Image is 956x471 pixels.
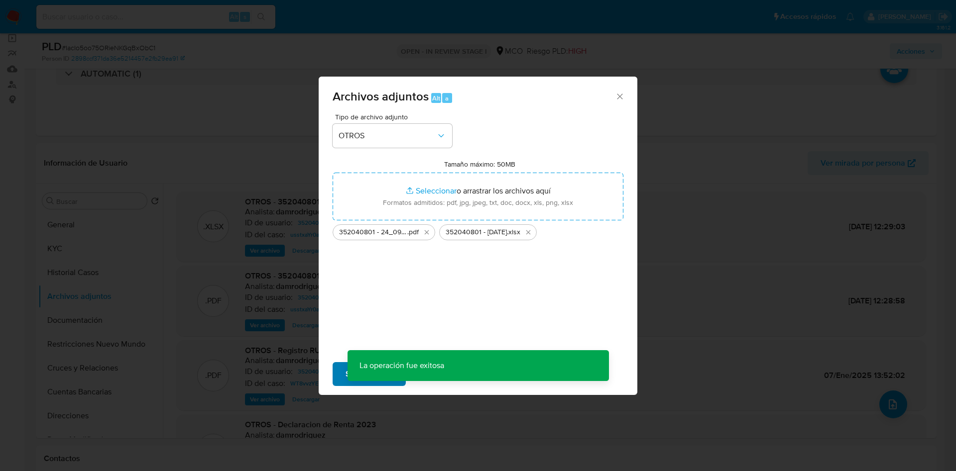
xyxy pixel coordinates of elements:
[421,226,433,238] button: Eliminar 352040801 - 24_09_2025.pdf
[444,160,515,169] label: Tamaño máximo: 50MB
[333,220,623,240] ul: Archivos seleccionados
[333,88,429,105] span: Archivos adjuntos
[407,227,419,237] span: .pdf
[339,227,407,237] span: 352040801 - 24_09_2025
[445,94,449,103] span: a
[615,92,624,100] button: Cerrar
[432,94,440,103] span: Alt
[423,363,455,385] span: Cancelar
[335,113,455,120] span: Tipo de archivo adjunto
[333,124,452,148] button: OTROS
[446,227,507,237] span: 352040801 - [DATE]
[339,131,436,141] span: OTROS
[507,227,520,237] span: .xlsx
[522,226,534,238] button: Eliminar 352040801 - 24-09-2025.xlsx
[333,362,406,386] button: Subir archivo
[346,363,393,385] span: Subir archivo
[348,350,456,381] p: La operación fue exitosa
